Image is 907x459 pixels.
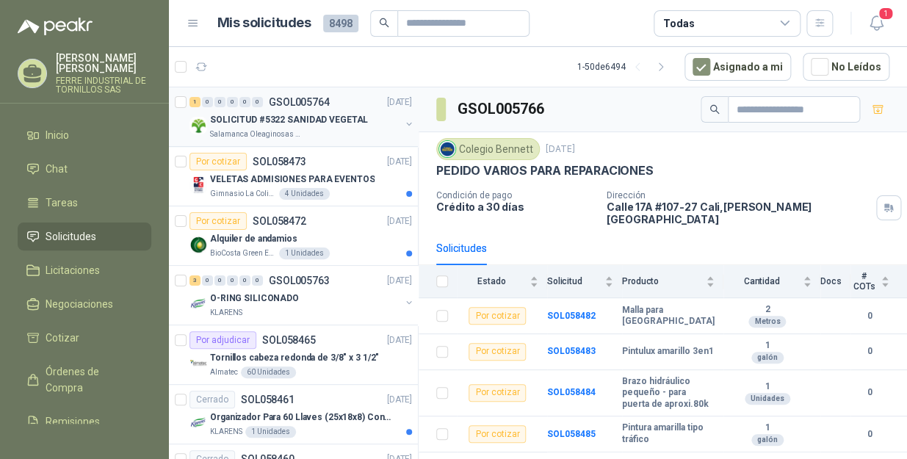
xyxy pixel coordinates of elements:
b: Malla para [GEOGRAPHIC_DATA] [622,305,715,328]
b: Pintulux amarillo 3en1 [622,346,714,358]
b: SOL058485 [547,429,596,439]
p: [PERSON_NAME] [PERSON_NAME] [56,53,151,73]
th: Solicitud [547,265,622,298]
b: 1 [723,381,812,393]
div: Por cotizar [469,425,526,443]
img: Logo peakr [18,18,93,35]
p: Crédito a 30 días [436,200,595,213]
div: Por cotizar [189,212,247,230]
p: SOL058472 [253,216,306,226]
img: Company Logo [189,355,207,372]
p: Alquiler de andamios [210,232,297,246]
a: SOL058482 [547,311,596,321]
span: Órdenes de Compra [46,364,137,396]
th: Cantidad [723,265,820,298]
a: SOL058484 [547,387,596,397]
div: 0 [227,97,238,107]
h3: GSOL005766 [458,98,546,120]
p: GSOL005764 [269,97,330,107]
a: 3 0 0 0 0 0 GSOL005763[DATE] Company LogoO-RING SILICONADOKLARENS [189,272,415,319]
button: 1 [863,10,889,37]
img: Company Logo [189,117,207,134]
p: VELETAS ADMISIONES PARA EVENTOS [210,173,375,187]
th: Docs [820,265,850,298]
a: Por adjudicarSOL058465[DATE] Company LogoTornillos cabeza redonda de 3/8" x 3 1/2"Almatec60 Unidades [169,325,418,385]
b: Pintura amarilla tipo tráfico [622,422,715,445]
a: SOL058483 [547,346,596,356]
a: CerradoSOL058461[DATE] Company LogoOrganizador Para 60 Llaves (25x18x8) Con CerraduraKLARENS1 Uni... [169,385,418,444]
div: 60 Unidades [241,366,296,378]
a: Licitaciones [18,256,151,284]
div: 1 [189,97,200,107]
div: 1 Unidades [245,426,296,438]
p: Tornillos cabeza redonda de 3/8" x 3 1/2" [210,351,379,365]
span: search [709,104,720,115]
div: Cerrado [189,391,235,408]
div: Todas [663,15,694,32]
p: FERRE INDUSTRIAL DE TORNILLOS SAS [56,76,151,94]
p: SOL058461 [241,394,294,405]
a: Tareas [18,189,151,217]
b: Brazo hidráulico pequeño - para puerta de aproxi.80k [622,376,715,411]
a: Remisiones [18,408,151,435]
div: Solicitudes [436,240,487,256]
p: [DATE] [387,214,412,228]
p: Organizador Para 60 Llaves (25x18x8) Con Cerradura [210,411,393,424]
div: Por adjudicar [189,331,256,349]
div: galón [751,352,784,364]
p: [DATE] [387,155,412,169]
p: Almatec [210,366,238,378]
p: Gimnasio La Colina [210,188,276,200]
div: 0 [239,97,250,107]
a: Chat [18,155,151,183]
a: Por cotizarSOL058473[DATE] Company LogoVELETAS ADMISIONES PARA EVENTOSGimnasio La Colina4 Unidades [169,147,418,206]
div: 0 [214,275,225,286]
p: [DATE] [387,274,412,288]
div: 1 - 50 de 6494 [577,55,673,79]
b: 0 [850,386,889,400]
p: SOL058465 [262,335,316,345]
img: Company Logo [439,141,455,157]
p: O-RING SILICONADO [210,292,299,306]
p: KLARENS [210,307,242,319]
span: Chat [46,161,68,177]
a: Solicitudes [18,223,151,250]
div: 0 [252,97,263,107]
div: galón [751,434,784,446]
span: Producto [622,276,703,286]
span: Solicitudes [46,228,96,245]
b: 0 [850,344,889,358]
div: Unidades [745,393,790,405]
span: Cotizar [46,330,79,346]
button: Asignado a mi [684,53,791,81]
div: 0 [252,275,263,286]
img: Company Logo [189,176,207,194]
a: 1 0 0 0 0 0 GSOL005764[DATE] Company LogoSOLICITUD #5322 SANIDAD VEGETALSalamanca Oleaginosas SAS [189,93,415,140]
span: Negociaciones [46,296,113,312]
th: Estado [457,265,547,298]
div: 0 [239,275,250,286]
p: Condición de pago [436,190,595,200]
img: Company Logo [189,236,207,253]
div: 0 [227,275,238,286]
span: 8498 [323,15,358,32]
h1: Mis solicitudes [217,12,311,34]
th: Producto [622,265,723,298]
a: Negociaciones [18,290,151,318]
div: Metros [748,316,786,328]
span: Estado [457,276,527,286]
th: # COTs [850,265,907,298]
div: Colegio Bennett [436,138,540,160]
span: Inicio [46,127,69,143]
div: 0 [202,275,213,286]
div: Por cotizar [469,307,526,325]
a: Cotizar [18,324,151,352]
p: KLARENS [210,426,242,438]
p: [DATE] [546,142,575,156]
span: Tareas [46,195,78,211]
span: search [379,18,389,28]
span: 1 [878,7,894,21]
